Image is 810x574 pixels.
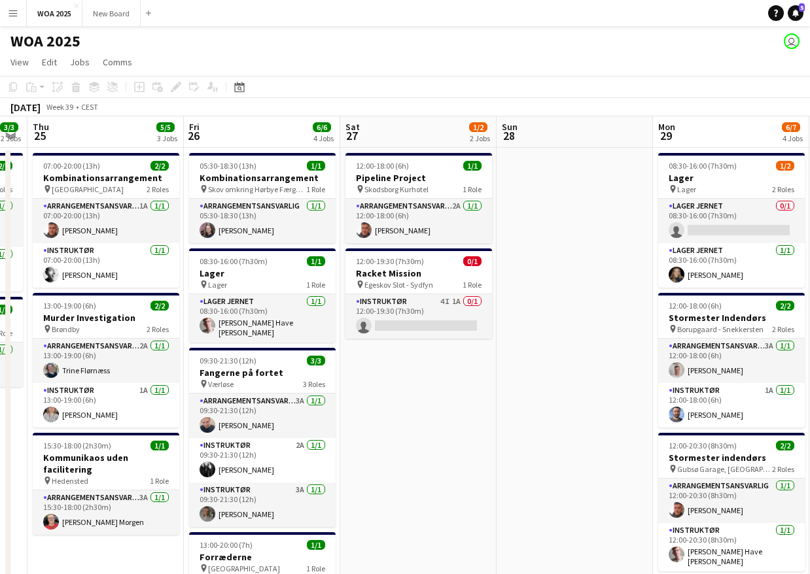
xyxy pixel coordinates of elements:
[788,5,803,21] a: 5
[37,54,62,71] a: Edit
[5,54,34,71] a: View
[10,101,41,114] div: [DATE]
[43,102,76,112] span: Week 39
[97,54,137,71] a: Comms
[103,56,132,68] span: Comms
[70,56,90,68] span: Jobs
[82,1,141,26] button: New Board
[784,33,800,49] app-user-avatar: René Sandager
[10,56,29,68] span: View
[42,56,57,68] span: Edit
[81,102,98,112] div: CEST
[27,1,82,26] button: WOA 2025
[799,3,805,12] span: 5
[65,54,95,71] a: Jobs
[10,31,80,51] h1: WOA 2025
